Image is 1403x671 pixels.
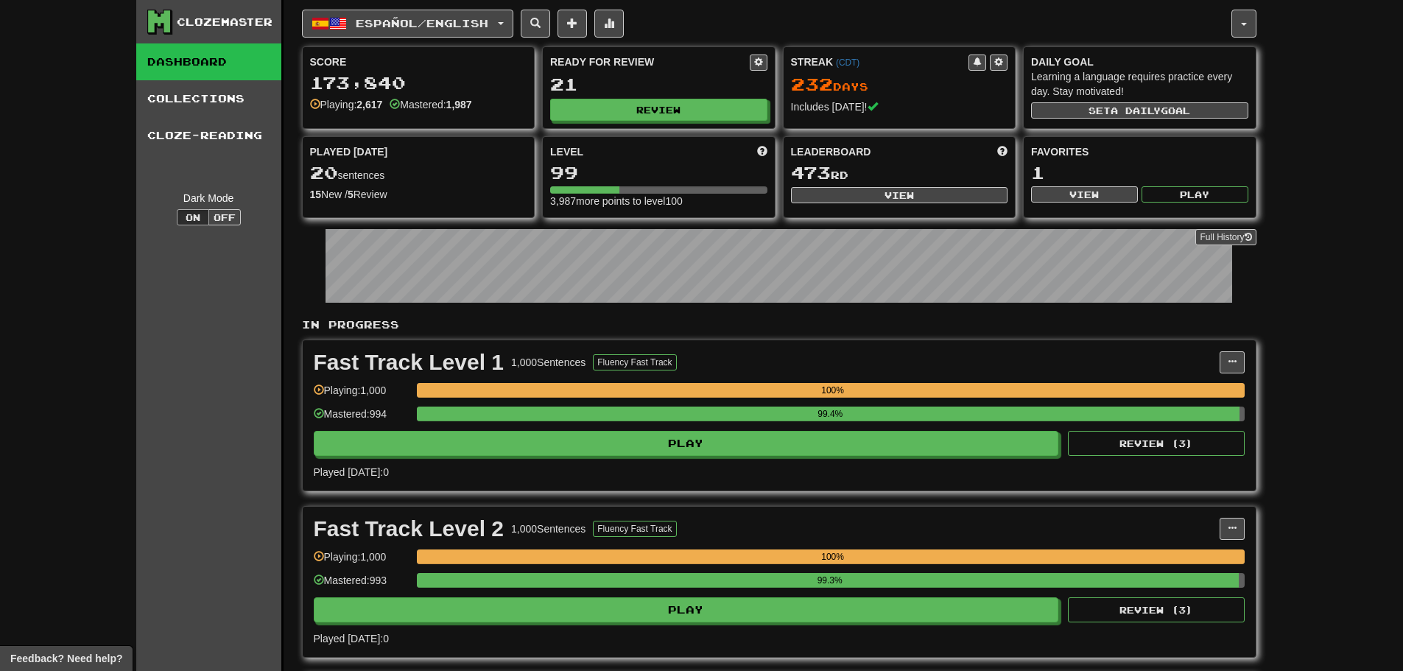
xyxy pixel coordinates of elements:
span: Open feedback widget [10,651,122,666]
div: 1 [1031,164,1248,182]
div: Ready for Review [550,55,750,69]
button: Off [208,209,241,225]
div: Includes [DATE]! [791,99,1008,114]
div: 100% [421,549,1245,564]
button: On [177,209,209,225]
a: Full History [1195,229,1256,245]
div: 99 [550,164,767,182]
button: Play [1142,186,1248,203]
strong: 15 [310,189,322,200]
button: More stats [594,10,624,38]
div: Learning a language requires practice every day. Stay motivated! [1031,69,1248,99]
span: This week in points, UTC [997,144,1008,159]
div: 21 [550,75,767,94]
div: 99.4% [421,407,1240,421]
button: Play [314,431,1059,456]
div: Playing: 1,000 [314,383,409,407]
span: Español / English [356,17,488,29]
div: Dark Mode [147,191,270,205]
div: 1,000 Sentences [511,355,586,370]
div: rd [791,164,1008,183]
span: Played [DATE] [310,144,388,159]
div: Day s [791,75,1008,94]
div: New / Review [310,187,527,202]
div: 99.3% [421,573,1239,588]
button: View [1031,186,1138,203]
div: sentences [310,164,527,183]
div: 1,000 Sentences [511,521,586,536]
strong: 2,617 [356,99,382,110]
span: Played [DATE]: 0 [314,466,389,478]
button: Review [550,99,767,121]
span: Score more points to level up [757,144,767,159]
button: Play [314,597,1059,622]
strong: 1,987 [446,99,472,110]
button: Review (3) [1068,597,1245,622]
div: Favorites [1031,144,1248,159]
div: 173,840 [310,74,527,92]
button: Seta dailygoal [1031,102,1248,119]
a: Cloze-Reading [136,117,281,154]
div: 3,987 more points to level 100 [550,194,767,208]
div: Clozemaster [177,15,272,29]
span: 473 [791,162,831,183]
span: Leaderboard [791,144,871,159]
button: Español/English [302,10,513,38]
div: Playing: [310,97,383,112]
div: Fast Track Level 2 [314,518,504,540]
div: Fast Track Level 1 [314,351,504,373]
span: Played [DATE]: 0 [314,633,389,644]
div: Mastered: 993 [314,573,409,597]
p: In Progress [302,317,1256,332]
span: 20 [310,162,338,183]
div: Mastered: [390,97,471,112]
span: a daily [1111,105,1161,116]
div: Score [310,55,527,69]
div: 100% [421,383,1245,398]
button: Fluency Fast Track [593,354,676,370]
a: (CDT) [836,57,859,68]
div: Streak [791,55,969,69]
div: Daily Goal [1031,55,1248,69]
button: Add sentence to collection [558,10,587,38]
strong: 5 [348,189,354,200]
button: Fluency Fast Track [593,521,676,537]
div: Mastered: 994 [314,407,409,431]
a: Collections [136,80,281,117]
div: Playing: 1,000 [314,549,409,574]
a: Dashboard [136,43,281,80]
span: 232 [791,74,833,94]
button: Review (3) [1068,431,1245,456]
button: Search sentences [521,10,550,38]
span: Level [550,144,583,159]
button: View [791,187,1008,203]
